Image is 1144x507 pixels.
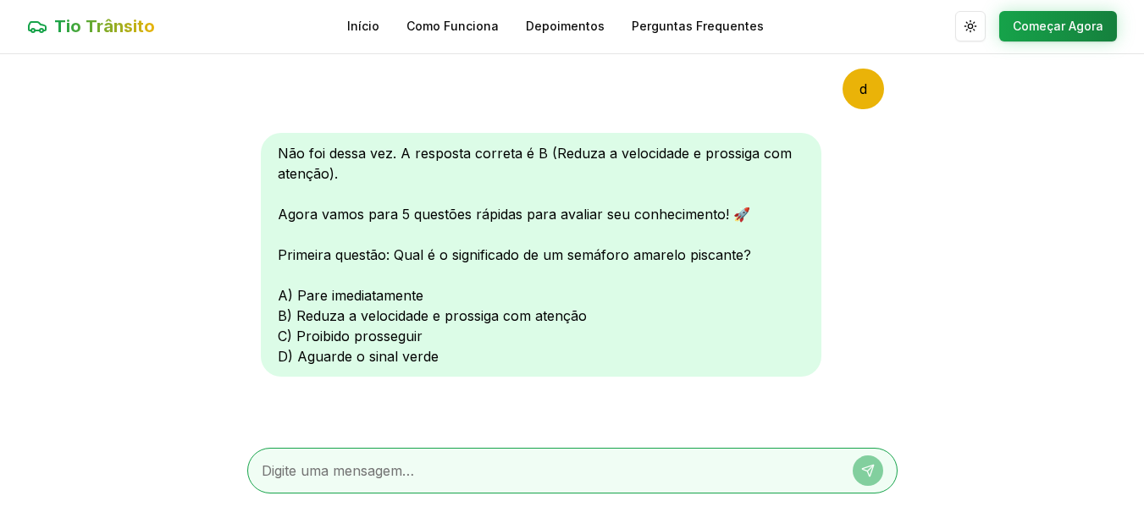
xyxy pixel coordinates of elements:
[27,14,155,38] a: Tio Trânsito
[632,18,764,35] a: Perguntas Frequentes
[526,18,605,35] a: Depoimentos
[406,18,499,35] a: Como Funciona
[999,11,1117,41] button: Começar Agora
[347,18,379,35] a: Início
[843,69,884,109] div: d
[54,14,155,38] span: Tio Trânsito
[261,133,821,377] div: Não foi dessa vez. A resposta correta é B (Reduza a velocidade e prossiga com atenção). Agora vam...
